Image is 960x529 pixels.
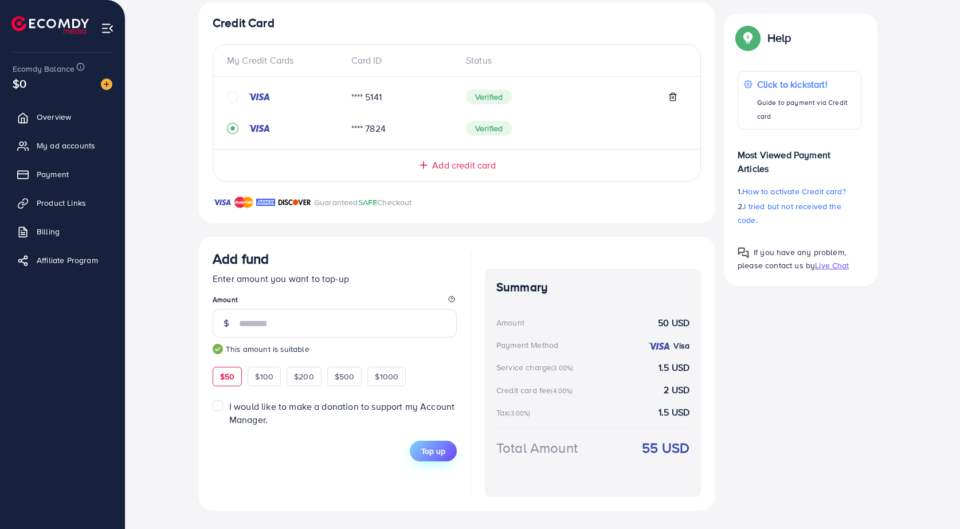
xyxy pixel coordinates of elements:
[255,371,273,382] span: $100
[213,16,701,30] h4: Credit Card
[9,220,116,243] a: Billing
[37,254,98,266] span: Affiliate Program
[410,441,457,461] button: Top up
[13,75,26,92] span: $0
[466,121,512,136] span: Verified
[358,197,378,208] span: SAFE
[496,385,577,396] div: Credit card fee
[659,406,689,419] strong: 1.5 USD
[9,134,116,157] a: My ad accounts
[496,438,578,458] div: Total Amount
[11,16,89,34] img: logo
[551,386,573,395] small: (4.00%)
[551,363,573,373] small: (3.00%)
[37,169,69,180] span: Payment
[738,246,846,271] span: If you have any problem, please contact us by
[815,260,849,271] span: Live Chat
[496,317,524,328] div: Amount
[335,371,355,382] span: $500
[213,295,457,309] legend: Amount
[648,342,671,351] img: credit
[229,400,454,426] span: I would like to make a donation to support my Account Manager.
[496,280,689,295] h4: Summary
[432,159,495,172] span: Add credit card
[757,96,855,123] p: Guide to payment via Credit card
[738,199,861,227] p: 2.
[37,140,95,151] span: My ad accounts
[294,371,314,382] span: $200
[248,92,271,101] img: credit
[457,54,687,67] div: Status
[659,361,689,374] strong: 1.5 USD
[664,383,689,397] strong: 2 USD
[496,339,558,351] div: Payment Method
[466,89,512,104] span: Verified
[37,226,60,237] span: Billing
[227,54,342,67] div: My Credit Cards
[101,79,112,90] img: image
[9,249,116,272] a: Affiliate Program
[227,123,238,134] svg: record circle
[256,195,275,209] img: brand
[101,22,114,35] img: menu
[9,163,116,186] a: Payment
[911,477,951,520] iframe: Chat
[342,54,457,67] div: Card ID
[757,77,855,91] p: Click to kickstart!
[642,438,689,458] strong: 55 USD
[248,124,271,133] img: credit
[375,371,398,382] span: $1000
[9,191,116,214] a: Product Links
[738,201,841,226] span: I tried but not received the code.
[213,250,269,267] h3: Add fund
[9,105,116,128] a: Overview
[213,272,457,285] p: Enter amount you want to top-up
[496,362,577,373] div: Service charge
[314,195,412,209] p: Guaranteed Checkout
[227,91,238,103] svg: circle
[508,409,530,418] small: (3.00%)
[738,247,749,258] img: Popup guide
[278,195,311,209] img: brand
[37,111,71,123] span: Overview
[767,31,791,45] p: Help
[213,344,223,354] img: guide
[496,407,534,418] div: Tax
[13,63,75,75] span: Ecomdy Balance
[658,316,689,330] strong: 50 USD
[213,343,457,355] small: This amount is suitable
[673,340,689,351] strong: Visa
[213,195,232,209] img: brand
[234,195,253,209] img: brand
[421,445,445,457] span: Top up
[738,139,861,175] p: Most Viewed Payment Articles
[742,186,845,197] span: How to activate Credit card?
[738,28,758,48] img: Popup guide
[220,371,234,382] span: $50
[37,197,86,209] span: Product Links
[738,185,861,198] p: 1.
